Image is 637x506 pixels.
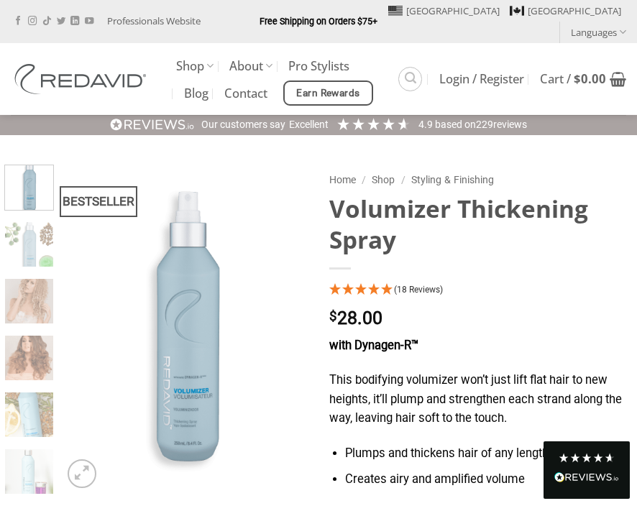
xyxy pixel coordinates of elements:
a: Contact [224,80,267,106]
a: Follow on TikTok [42,17,51,27]
a: Home [329,174,356,185]
a: Follow on YouTube [85,17,93,27]
strong: Free Shipping on Orders $75+ [260,16,377,27]
img: REDAVID Salon Products | United States [11,64,155,94]
a: Pro Stylists [288,53,349,79]
li: Creates airy and amplified volume [345,470,626,489]
img: REDAVID Volumizer Thickening Spray - 1 1 [63,165,308,492]
span: $ [329,310,337,323]
a: Blog [184,80,208,106]
a: Shop [372,174,395,185]
img: REDAVID Volumizer Thickening Spray 1 [5,222,53,270]
div: 4.8 Stars [558,452,615,464]
span: Cart / [540,73,606,85]
a: Professionals Website [107,10,201,32]
div: 4.91 Stars [336,116,411,132]
a: Follow on Instagram [28,17,37,27]
span: reviews [493,119,527,130]
div: 4.94 Stars - 18 Reviews [329,281,626,300]
a: Follow on LinkedIn [70,17,79,27]
img: REDAVID Volumizer Thickening Spray - 1 1 [5,162,53,210]
a: Earn Rewards [283,80,373,105]
li: Plumps and thickens hair of any length [345,444,626,464]
img: REVIEWS.io [554,472,619,482]
span: / [362,174,366,185]
span: Earn Rewards [296,86,359,101]
bdi: 28.00 [329,308,382,328]
a: Search [398,67,422,91]
a: Zoom [68,459,96,488]
a: Shop [176,52,214,80]
span: 4.9 [418,119,435,130]
img: REVIEWS.io [110,118,195,132]
span: 4.94 Stars - 18 Reviews [394,285,443,295]
a: About [229,52,272,80]
a: View cart [540,63,626,95]
a: Follow on Twitter [57,17,65,27]
p: This bodifying volumizer won’t just lift flat hair to new heights, it’ll plump and strengthen eac... [329,371,626,428]
bdi: 0.00 [574,70,606,87]
a: Follow on Facebook [14,17,22,27]
div: Read All Reviews [554,469,619,488]
span: / [401,174,405,185]
span: Login / Register [439,73,524,85]
a: Styling & Finishing [411,174,494,185]
nav: Breadcrumb [329,172,626,188]
div: Excellent [289,118,329,132]
span: Based on [435,119,476,130]
span: $ [574,70,581,87]
a: Login / Register [439,66,524,92]
div: Our customers say [201,118,285,132]
strong: with Dynagen-R™ [329,339,418,352]
h1: Volumizer Thickening Spray [329,193,626,256]
div: Read All Reviews [544,441,630,499]
span: 229 [476,119,493,130]
a: Languages [571,22,626,42]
